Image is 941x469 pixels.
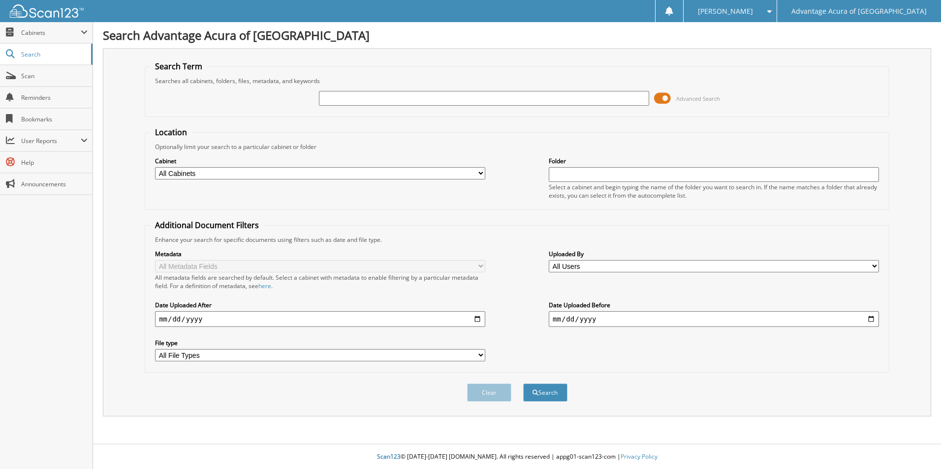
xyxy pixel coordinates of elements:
a: here [258,282,271,290]
span: Bookmarks [21,115,88,123]
label: Uploaded By [549,250,879,258]
div: © [DATE]-[DATE] [DOMAIN_NAME]. All rights reserved | appg01-scan123-com | [93,445,941,469]
span: Cabinets [21,29,81,37]
span: Advantage Acura of [GEOGRAPHIC_DATA] [791,8,927,14]
label: Folder [549,157,879,165]
div: Searches all cabinets, folders, files, metadata, and keywords [150,77,884,85]
label: File type [155,339,485,347]
h1: Search Advantage Acura of [GEOGRAPHIC_DATA] [103,27,931,43]
div: Enhance your search for specific documents using filters such as date and file type. [150,235,884,244]
input: start [155,311,485,327]
span: Reminders [21,93,88,102]
label: Metadata [155,250,485,258]
legend: Additional Document Filters [150,220,264,231]
button: Clear [467,383,511,402]
input: end [549,311,879,327]
label: Cabinet [155,157,485,165]
img: scan123-logo-white.svg [10,4,84,18]
span: Announcements [21,180,88,188]
span: Advanced Search [676,95,720,102]
a: Privacy Policy [621,452,658,461]
div: All metadata fields are searched by default. Select a cabinet with metadata to enable filtering b... [155,273,485,290]
span: Scan123 [377,452,401,461]
button: Search [523,383,567,402]
span: Help [21,158,88,167]
legend: Search Term [150,61,207,72]
legend: Location [150,127,192,138]
span: User Reports [21,137,81,145]
div: Optionally limit your search to a particular cabinet or folder [150,143,884,151]
span: Search [21,50,86,59]
div: Select a cabinet and begin typing the name of the folder you want to search in. If the name match... [549,183,879,200]
label: Date Uploaded Before [549,301,879,309]
span: [PERSON_NAME] [698,8,753,14]
span: Scan [21,72,88,80]
label: Date Uploaded After [155,301,485,309]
